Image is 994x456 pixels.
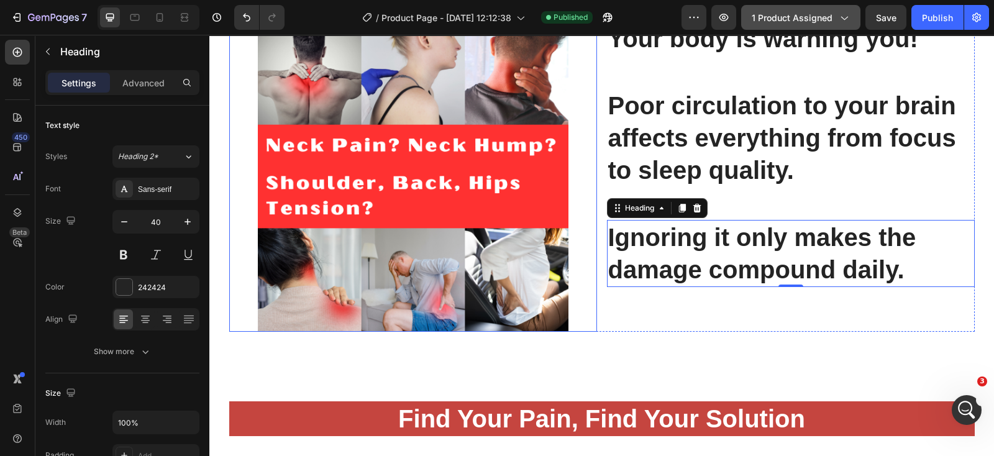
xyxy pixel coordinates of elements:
[213,356,233,376] button: Send a message…
[45,120,80,131] div: Text style
[53,53,239,80] div: ok để anh thử sau. thanks em bye em
[399,189,707,249] strong: Ignoring it only makes the damage compound daily.
[59,361,69,371] button: Gif picker
[10,216,239,265] div: user says…
[10,152,239,216] div: user says…
[10,265,204,329] div: Dạ em xin lỗi vì bất tiện ạ, em hiểu anh đang nhắc đến việc chỉnh sửa trang cần publish mới xem đ...
[20,98,194,134] div: Dạ vâng không có gì, anh cứ thử và nếu cần giúp gì thêm cứ nhắn team em ạ 🙌
[8,5,32,29] button: go back
[45,417,66,428] div: Width
[45,340,199,363] button: Show more
[63,60,229,73] div: ok để anh thử sau. thanks em bye em
[113,411,199,434] input: Auto
[35,7,55,27] img: Profile image for Jamie
[45,281,65,293] div: Color
[55,224,229,248] div: chuyên gia nào chỉnh 1 trang cũng mất vài ngày mà bắt Live thì chít
[741,5,860,30] button: 1 product assigned
[122,76,165,89] p: Advanced
[45,311,80,328] div: Align
[45,216,239,255] div: chuyên gia nào chỉnh 1 trang cũng mất vài ngày mà bắt Live thì chít
[865,5,906,30] button: Save
[234,5,285,30] div: Undo/Redo
[94,345,152,358] div: Show more
[554,12,588,23] span: Published
[218,5,240,27] div: Close
[876,12,896,23] span: Save
[10,53,239,90] div: user says…
[81,10,87,25] p: 7
[39,361,49,371] button: Emoji picker
[911,5,964,30] button: Publish
[79,361,89,371] button: Start recording
[12,132,30,142] div: 450
[138,184,196,195] div: Sans-serif
[952,395,982,425] iframe: Intercom live chat
[45,183,61,194] div: Font
[55,159,229,207] div: em cho anh xin lại cái link góp ý nhé, để anh gửi cái vụ chỉnh trang mà bắt Live thì nó ảnh hưởng...
[977,376,987,386] span: 3
[413,168,447,179] div: Heading
[118,151,158,162] span: Heading 2*
[60,6,141,16] h1: [PERSON_NAME]
[45,151,67,162] div: Styles
[45,213,78,230] div: Size
[138,282,196,293] div: 242424
[10,265,239,330] div: Jamie says…
[399,57,747,149] strong: Poor circulation to your brain affects everything from focus to sleep quality.
[209,35,994,456] iframe: Design area
[752,11,832,24] span: 1 product assigned
[194,5,218,29] button: Home
[20,273,194,321] div: Dạ em xin lỗi vì bất tiện ạ, em hiểu anh đang nhắc đến việc chỉnh sửa trang cần publish mới xem đ...
[9,227,30,237] div: Beta
[11,335,238,356] textarea: Message…
[10,90,239,152] div: Jamie says…
[376,11,379,24] span: /
[45,385,78,402] div: Size
[112,145,199,168] button: Heading 2*
[922,11,953,24] div: Publish
[5,5,93,30] button: 7
[45,152,239,215] div: em cho anh xin lại cái link góp ý nhé, để anh gửi cái vụ chỉnh trang mà bắt Live thì nó ảnh hưởng...
[19,361,29,371] button: Upload attachment
[62,76,96,89] p: Settings
[381,11,511,24] span: Product Page - [DATE] 12:12:38
[10,90,204,142] div: Dạ vâng không có gì, anh cứ thử và nếu cần giúp gì thêm cứ nhắn team em ạ 🙌
[60,44,194,59] p: Heading
[189,370,596,398] strong: Find Your Pain, Find Your Solution
[60,16,121,28] p: Active 11h ago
